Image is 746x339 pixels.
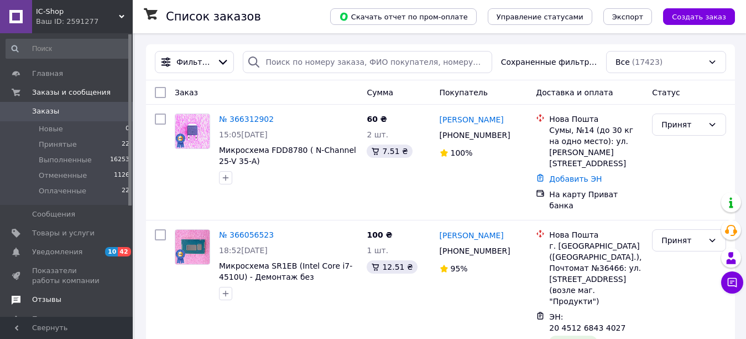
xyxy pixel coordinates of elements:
[6,39,131,59] input: Поиск
[32,247,82,257] span: Уведомления
[105,247,118,256] span: 10
[36,17,133,27] div: Ваш ID: 2591277
[39,140,77,150] span: Принятые
[175,114,210,149] a: Фото товару
[488,8,592,25] button: Управление статусами
[39,124,63,134] span: Новые
[367,88,393,97] span: Сумма
[549,125,643,169] div: Сумы, №14 (до 30 кг на одно место): ул. [PERSON_NAME][STREET_ADDRESS]
[440,114,504,125] a: [PERSON_NAME]
[549,229,643,240] div: Нова Пошта
[549,240,643,307] div: г. [GEOGRAPHIC_DATA] ([GEOGRAPHIC_DATA].), Почтомат №36466: ул. [STREET_ADDRESS] (возле маг. "Про...
[672,13,726,21] span: Создать заказ
[536,88,613,97] span: Доставка и оплата
[175,114,210,148] img: Фото товару
[549,174,602,183] a: Добавить ЭН
[440,88,488,97] span: Покупатель
[219,261,352,292] a: Микросхема SR1EB (Intel Core i7-4510U) - Демонтаж без [PERSON_NAME]!!!
[175,229,210,265] a: Фото товару
[549,312,625,332] span: ЭН: 20 4512 6843 4027
[652,12,735,20] a: Создать заказ
[367,130,388,139] span: 2 шт.
[440,131,510,140] span: [PHONE_NUMBER]
[114,171,129,181] span: 1126
[36,7,119,17] span: IC-Shop
[367,115,387,124] span: 60 ₴
[39,155,92,165] span: Выполненные
[39,171,87,181] span: Отмененные
[32,295,61,305] span: Отзывы
[652,88,680,97] span: Статус
[32,69,63,79] span: Главная
[661,234,703,246] div: Принят
[32,209,75,219] span: Сообщения
[219,146,356,166] a: Микросхема FDD8780 ( N-Channel 25-V 35-A)
[32,228,95,238] span: Товары и услуги
[612,13,643,21] span: Экспорт
[110,155,129,165] span: 16253
[32,106,59,116] span: Заказы
[549,189,643,211] div: На карту Приват банка
[603,8,652,25] button: Экспорт
[440,246,510,255] span: [PHONE_NUMBER]
[126,124,129,134] span: 0
[32,266,102,286] span: Показатели работы компании
[501,56,597,68] span: Сохраненные фильтры:
[663,8,735,25] button: Создать заказ
[32,88,111,97] span: Заказы и сообщения
[661,119,703,131] div: Принят
[367,230,392,239] span: 100 ₴
[451,148,473,157] span: 100%
[440,230,504,241] a: [PERSON_NAME]
[39,186,86,196] span: Оплаченные
[615,56,630,68] span: Все
[219,130,268,139] span: 15:05[DATE]
[166,10,261,23] h1: Список заказов
[122,140,129,150] span: 22
[632,58,662,66] span: (17423)
[176,56,212,68] span: Фильтры
[219,246,268,255] span: 18:52[DATE]
[243,51,492,73] input: Поиск по номеру заказа, ФИО покупателя, номеру телефона, Email, номеру накладной
[367,260,417,274] div: 12.51 ₴
[339,12,468,22] span: Скачать отчет по пром-оплате
[549,114,643,125] div: Нова Пошта
[497,13,583,21] span: Управление статусами
[122,186,129,196] span: 22
[175,88,198,97] span: Заказ
[367,246,388,255] span: 1 шт.
[175,230,210,264] img: Фото товару
[330,8,477,25] button: Скачать отчет по пром-оплате
[367,145,412,158] div: 7.51 ₴
[451,264,468,273] span: 95%
[219,230,274,239] a: № 366056523
[721,271,743,294] button: Чат с покупателем
[118,247,131,256] span: 42
[32,314,77,324] span: Покупатели
[219,115,274,124] a: № 366312902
